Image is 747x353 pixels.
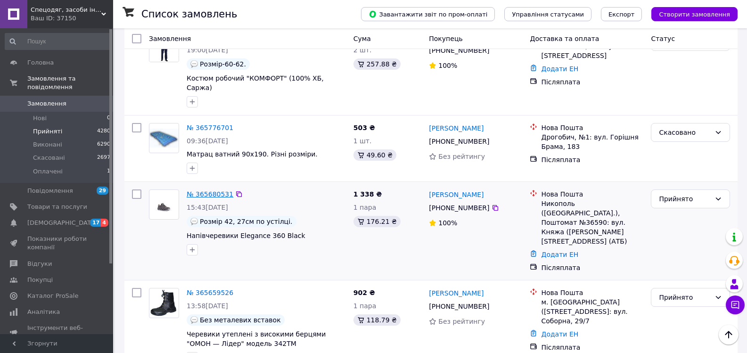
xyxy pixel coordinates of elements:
a: Матрац ватний 90х190. Різні розміри. [187,150,318,158]
span: [DEMOGRAPHIC_DATA] [27,219,97,227]
a: Фото товару [149,288,179,318]
span: 1 пара [353,204,377,211]
a: [PERSON_NAME] [429,288,484,298]
a: Костюм робочий "КОМФОРТ" (100% ХБ, Саржа) [187,74,324,91]
span: Без металевих вставок [200,316,281,324]
span: Управління статусами [512,11,584,18]
span: Аналітика [27,308,60,316]
span: [PHONE_NUMBER] [429,303,489,310]
a: Фото товару [149,123,179,153]
span: 503 ₴ [353,124,375,131]
span: Розмір-60-62. [200,60,246,68]
div: Дрогобич, №1: вул. Горішня Брама, 183 [541,132,643,151]
a: Черевики утеплені з високими берцями "ОМОН — Лідер" модель 342ТМ [187,330,326,347]
span: 1 338 ₴ [353,190,382,198]
span: Головна [27,58,54,67]
span: 902 ₴ [353,289,375,296]
a: № 365680531 [187,190,233,198]
span: 100% [438,219,457,227]
img: Фото товару [153,190,175,219]
div: 49.60 ₴ [353,149,396,161]
img: Фото товару [149,290,179,316]
span: Напівчеревики Elegance 360 Black [187,232,305,239]
button: Наверх [719,325,739,345]
div: Скасовано [659,127,711,138]
span: Експорт [608,11,635,18]
span: [PHONE_NUMBER] [429,204,489,212]
span: Оплачені [33,167,63,176]
a: Додати ЕН [541,65,578,73]
div: Післяплата [541,77,643,87]
span: Розмір 42, 27см по устілці. [200,218,293,225]
div: 118.79 ₴ [353,314,401,326]
input: Пошук [5,33,111,50]
div: Нова Пошта [541,189,643,199]
h1: Список замовлень [141,8,237,20]
div: Никополь ([GEOGRAPHIC_DATA].), Поштомат №36590: вул. Княжа ([PERSON_NAME][STREET_ADDRESS] (АТБ) [541,199,643,246]
a: [PERSON_NAME] [429,190,484,199]
span: 2 шт. [353,46,372,54]
button: Завантажити звіт по пром-оплаті [361,7,495,21]
span: 15:43[DATE] [187,204,228,211]
span: Інструменти веб-майстра та SEO [27,324,87,341]
span: Доставка та оплата [530,35,599,42]
a: [PERSON_NAME] [429,123,484,133]
div: 257.88 ₴ [353,58,401,70]
span: Повідомлення [27,187,73,195]
span: 1 [107,167,110,176]
img: Фото товару [149,129,179,147]
span: 100% [438,62,457,69]
span: 1 шт. [353,137,372,145]
a: Створити замовлення [642,10,738,17]
span: 6290 [97,140,110,149]
a: Фото товару [149,189,179,220]
span: 13:58[DATE] [187,302,228,310]
span: Замовлення [27,99,66,108]
span: 09:36[DATE] [187,137,228,145]
span: 17 [90,219,101,227]
span: Створити замовлення [659,11,730,18]
button: Управління статусами [504,7,591,21]
span: [PHONE_NUMBER] [429,138,489,145]
a: Додати ЕН [541,251,578,258]
span: Прийняті [33,127,62,136]
span: 29 [97,187,108,195]
span: Без рейтингу [438,153,485,160]
span: 4 [101,219,108,227]
div: с. Іванковичі, №1: вул. [STREET_ADDRESS] [541,41,643,60]
span: Показники роботи компанії [27,235,87,252]
div: Післяплата [541,263,643,272]
div: Післяплата [541,155,643,164]
span: Товари та послуги [27,203,87,211]
span: Покупець [429,35,462,42]
a: Додати ЕН [541,330,578,338]
button: Створити замовлення [651,7,738,21]
a: № 365776701 [187,124,233,131]
span: Замовлення [149,35,191,42]
span: Відгуки [27,260,52,268]
span: Скасовані [33,154,65,162]
span: Спецодяг, засоби індивідуального захисту від виробника ТОВ КОМПАНІЯ ТЕКС-3000 [31,6,101,14]
span: 2697 [97,154,110,162]
div: Післяплата [541,343,643,352]
div: 176.21 ₴ [353,216,401,227]
button: Чат з покупцем [726,296,745,314]
span: Покупці [27,276,53,284]
span: 4280 [97,127,110,136]
span: Без рейтингу [438,318,485,325]
span: 1 пара [353,302,377,310]
button: Експорт [601,7,642,21]
div: Прийнято [659,194,711,204]
div: м. [GEOGRAPHIC_DATA] ([STREET_ADDRESS]: вул. Соборна, 29/7 [541,297,643,326]
span: Виконані [33,140,62,149]
div: Прийнято [659,292,711,303]
span: Нові [33,114,47,123]
span: 0 [107,114,110,123]
span: 19:00[DATE] [187,46,228,54]
span: [PHONE_NUMBER] [429,47,489,54]
a: № 365659526 [187,289,233,296]
div: Нова Пошта [541,288,643,297]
